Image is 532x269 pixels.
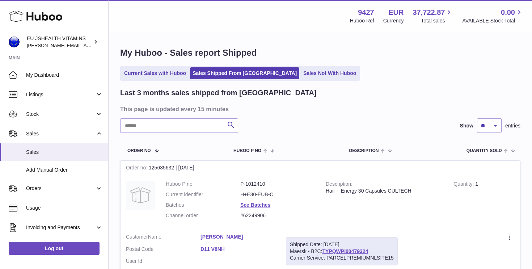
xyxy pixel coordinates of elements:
[26,111,95,118] span: Stock
[200,246,275,253] a: D11 V8NH
[27,35,92,49] div: EU JSHEALTH VITAMINS
[120,88,317,98] h2: Last 3 months sales shipped from [GEOGRAPHIC_DATA]
[126,181,155,210] img: no-photo.jpg
[453,181,475,189] strong: Quantity
[358,8,374,17] strong: 9427
[166,202,240,209] dt: Batches
[290,241,394,248] div: Shipped Date: [DATE]
[413,8,453,24] a: 37,722.87 Total sales
[421,17,453,24] span: Total sales
[326,181,352,189] strong: Description
[462,17,523,24] span: AVAILABLE Stock Total
[126,258,200,265] dt: User Id
[322,248,368,254] a: TYPQWPI00479324
[126,234,200,242] dt: Name
[9,37,20,47] img: laura@jessicasepel.com
[233,148,261,153] span: Huboo P no
[166,191,240,198] dt: Current identifier
[240,191,315,198] dd: H+E30-EUB-C
[122,67,189,79] a: Current Sales with Huboo
[26,72,103,79] span: My Dashboard
[120,105,519,113] h3: This page is updated every 15 minutes
[350,17,374,24] div: Huboo Ref
[26,205,103,211] span: Usage
[126,246,200,255] dt: Postal Code
[200,234,275,240] a: [PERSON_NAME]
[448,175,520,228] td: 1
[121,161,520,175] div: 125635632 | [DATE]
[501,8,515,17] span: 0.00
[388,8,404,17] strong: EUR
[126,234,148,240] span: Customer
[466,148,502,153] span: Quantity Sold
[27,42,145,48] span: [PERSON_NAME][EMAIL_ADDRESS][DOMAIN_NAME]
[290,255,394,261] div: Carrier Service: PARCELPREMIUMNLSITE15
[120,47,520,59] h1: My Huboo - Sales report Shipped
[26,224,95,231] span: Invoicing and Payments
[326,188,443,194] div: Hair + Energy 30 Capsules CULTECH
[240,212,315,219] dd: #62249906
[349,148,379,153] span: Description
[127,148,151,153] span: Order No
[26,149,103,156] span: Sales
[286,237,398,266] div: Maersk - B2C:
[240,202,270,208] a: See Batches
[460,122,473,129] label: Show
[26,167,103,173] span: Add Manual Order
[462,8,523,24] a: 0.00 AVAILABLE Stock Total
[413,8,445,17] span: 37,722.87
[9,242,100,255] a: Log out
[126,165,149,172] strong: Order no
[383,17,404,24] div: Currency
[190,67,299,79] a: Sales Shipped From [GEOGRAPHIC_DATA]
[505,122,520,129] span: entries
[26,185,95,192] span: Orders
[301,67,359,79] a: Sales Not With Huboo
[166,212,240,219] dt: Channel order
[240,181,315,188] dd: P-1012410
[26,91,95,98] span: Listings
[26,130,95,137] span: Sales
[166,181,240,188] dt: Huboo P no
